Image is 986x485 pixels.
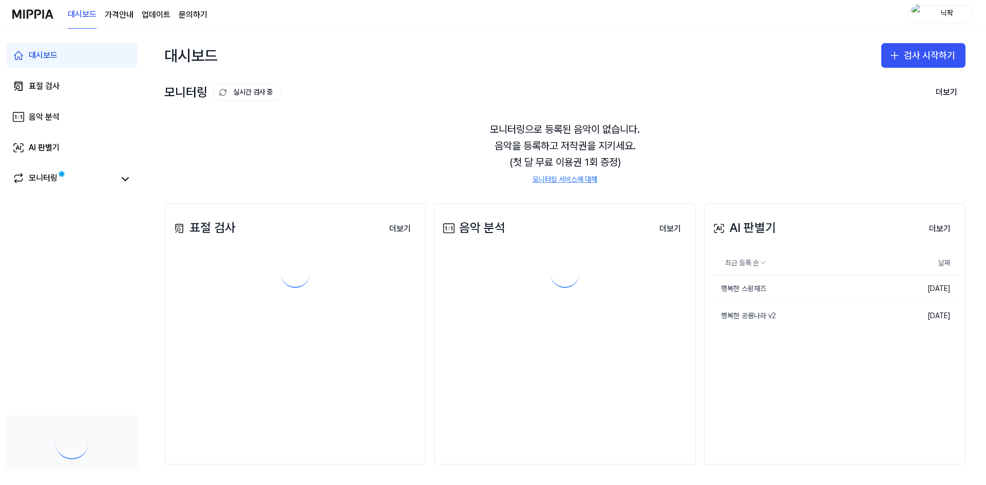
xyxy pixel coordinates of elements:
[899,276,959,303] td: [DATE]
[441,218,505,238] div: 음악 분석
[912,4,924,25] img: profile
[899,251,959,276] th: 날짜
[927,82,965,103] button: 더보기
[711,276,899,302] a: 행복한 스윙재즈
[6,105,138,129] a: 음악 분석
[29,172,58,186] div: 모니터링
[651,218,689,239] a: 더보기
[381,218,419,239] a: 더보기
[533,174,597,185] a: 모니터링 서비스에 대해
[164,83,281,102] div: 모니터링
[711,311,776,321] div: 행복한 공룡나라 v2
[908,6,974,23] button: profile닉팍
[213,84,281,101] button: 실시간 검사 중
[105,9,134,21] a: 가격안내
[164,109,965,197] div: 모니터링으로 등록된 음악이 없습니다. 음악을 등록하고 저작권을 지키세요. (첫 달 무료 이용권 1회 증정)
[29,111,60,123] div: 음악 분석
[164,39,218,72] div: 대시보드
[711,303,899,329] a: 행복한 공룡나라 v2
[711,218,776,238] div: AI 판별기
[29,80,60,92] div: 표절 검사
[921,218,959,239] a: 더보기
[927,8,967,20] div: 닉팍
[6,135,138,160] a: AI 판별기
[142,9,170,21] a: 업데이트
[171,218,236,238] div: 표절 검사
[881,43,965,68] button: 검사 시작하기
[68,1,97,29] a: 대시보드
[921,219,959,239] button: 더보기
[29,49,58,62] div: 대시보드
[381,219,419,239] button: 더보기
[899,302,959,329] td: [DATE]
[711,284,766,294] div: 행복한 스윙재즈
[29,142,60,154] div: AI 판별기
[179,9,207,21] a: 문의하기
[651,219,689,239] button: 더보기
[12,172,115,186] a: 모니터링
[6,74,138,99] a: 표절 검사
[6,43,138,68] a: 대시보드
